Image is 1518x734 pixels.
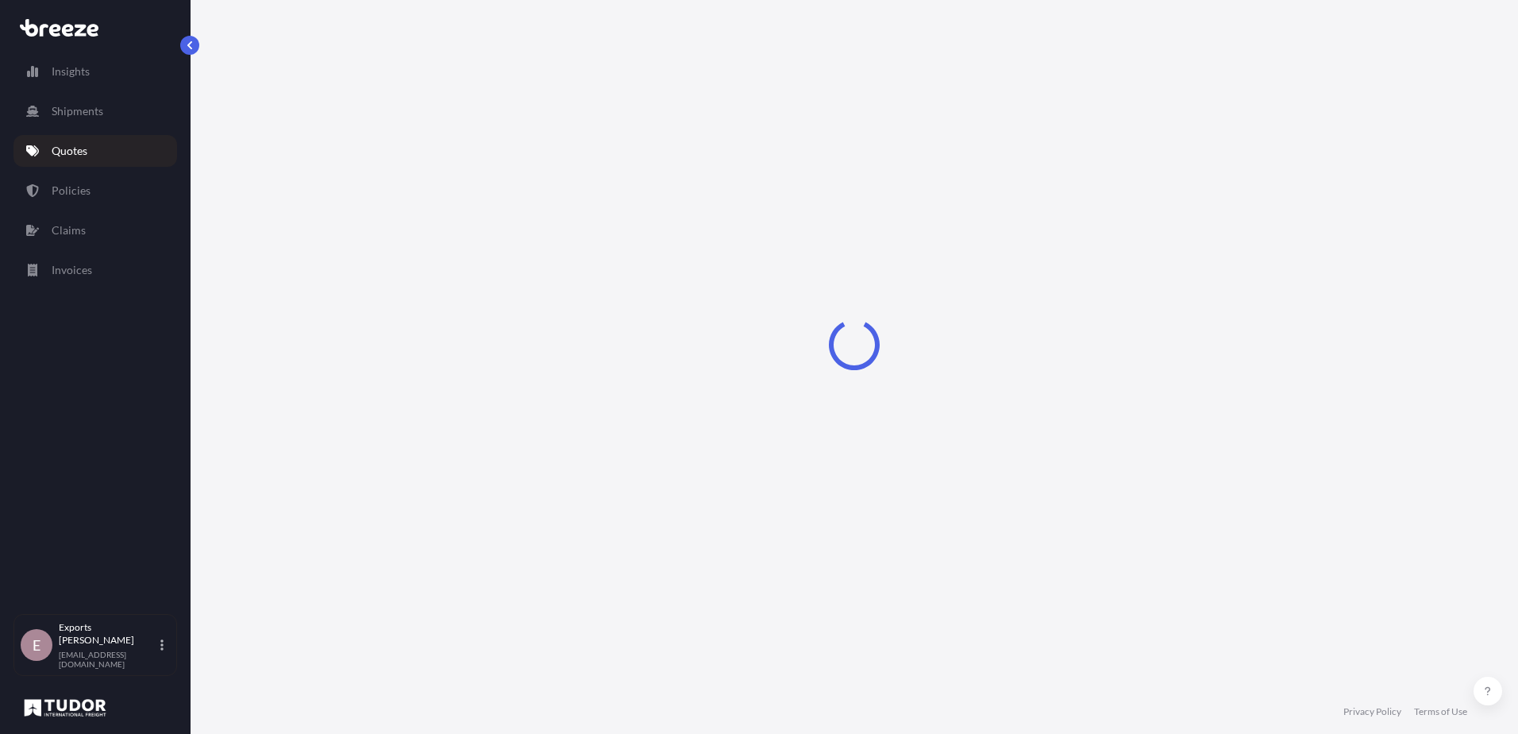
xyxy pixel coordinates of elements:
a: Claims [13,214,177,246]
p: Claims [52,222,86,238]
p: Invoices [52,262,92,278]
p: Quotes [52,143,87,159]
p: Policies [52,183,91,199]
p: Exports [PERSON_NAME] [59,621,157,647]
p: Shipments [52,103,103,119]
a: Terms of Use [1414,705,1467,718]
p: Insights [52,64,90,79]
a: Shipments [13,95,177,127]
a: Privacy Policy [1343,705,1401,718]
a: Quotes [13,135,177,167]
a: Invoices [13,254,177,286]
p: [EMAIL_ADDRESS][DOMAIN_NAME] [59,650,157,669]
span: E [33,637,40,653]
a: Insights [13,56,177,87]
img: organization-logo [20,695,110,720]
a: Policies [13,175,177,207]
